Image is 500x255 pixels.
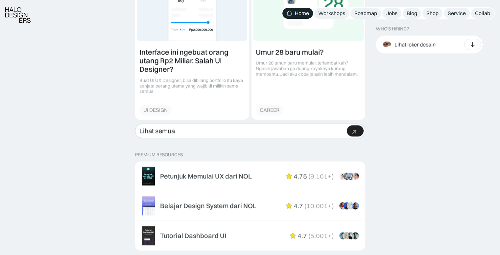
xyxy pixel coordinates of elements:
[318,10,345,17] div: Workshops
[306,202,332,210] div: 10,001+
[135,152,365,157] p: PREMIUM RESOURCES
[376,26,409,32] div: WHO’S HIRING?
[332,232,334,240] div: )
[394,41,436,48] div: Lihat loker desain
[310,172,332,180] div: 9,101+
[298,232,307,240] div: 4.7
[422,8,442,19] a: Shop
[308,172,310,180] div: (
[308,232,310,240] div: (
[350,8,381,19] a: Roadmap
[135,124,365,138] a: Lihat semua
[403,8,421,19] a: Blog
[160,172,252,180] div: Petunjuk Memulai UX dari NOL
[136,222,364,249] a: Tutorial Dashboard UI4.7(5,001+)
[444,8,470,19] a: Service
[310,232,332,240] div: 5,001+
[332,172,334,180] div: )
[294,172,307,180] div: 4.75
[382,8,401,19] a: Jobs
[448,10,466,17] div: Service
[386,10,397,17] div: Jobs
[475,10,490,17] div: Collab
[136,163,364,190] a: Petunjuk Memulai UX dari NOL4.75(9,101+)
[160,232,226,240] div: Tutorial Dashboard UI
[136,192,364,219] a: Belajar Design System dari NOL4.7(10,001+)
[426,10,439,17] div: Shop
[160,202,256,210] div: Belajar Design System dari NOL
[304,202,306,210] div: (
[314,8,349,19] a: Workshops
[295,10,309,17] div: Home
[354,10,377,17] div: Roadmap
[282,8,313,19] a: Home
[471,8,494,19] a: Collab
[332,202,334,210] div: )
[294,202,303,210] div: 4.7
[139,127,175,135] div: Lihat semua
[407,10,417,17] div: Blog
